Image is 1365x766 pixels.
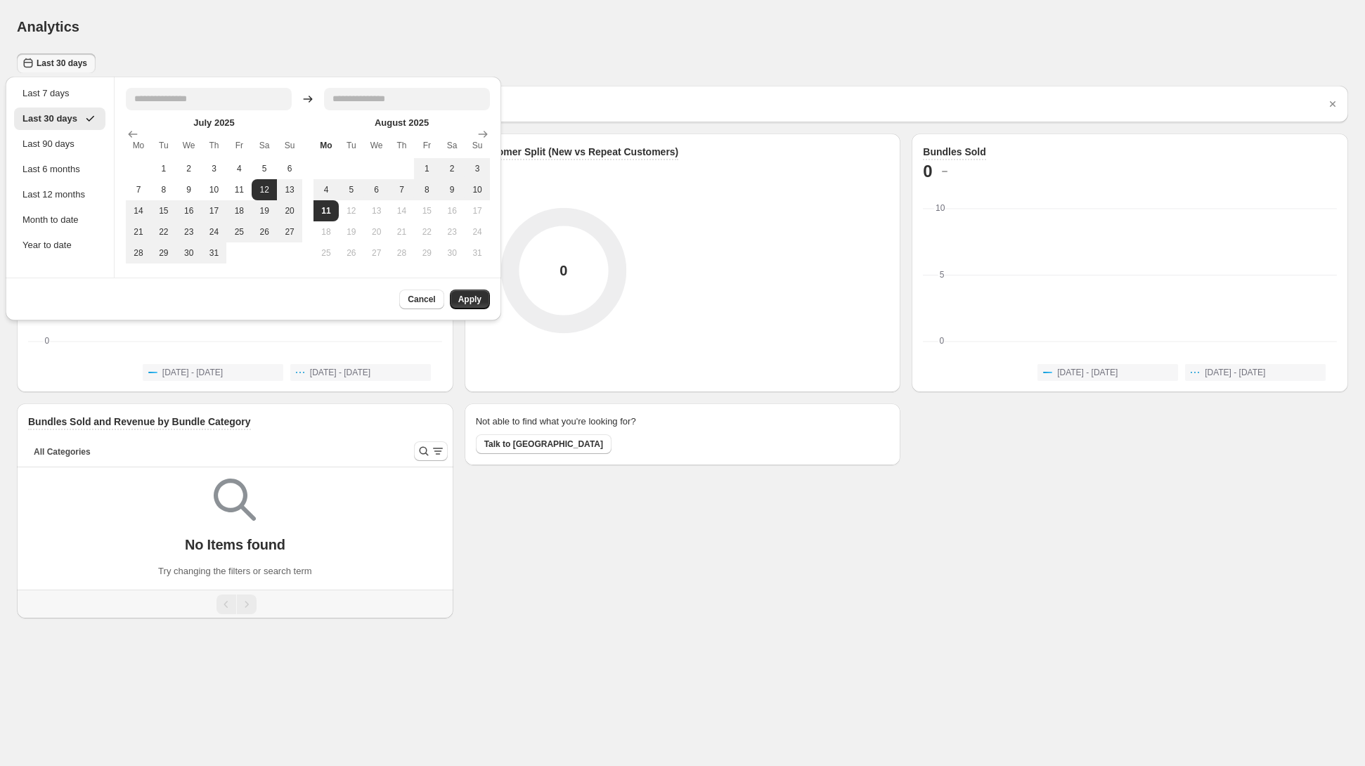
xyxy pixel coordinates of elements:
th: Tuesday [151,133,176,158]
button: Thursday August 22 2025 [414,221,439,242]
button: Wednesday July 3 2025 [202,158,227,179]
button: Tuesday July 2 2025 [176,158,202,179]
h3: Bundles Sold and Revenue by Bundle Category [28,415,251,429]
th: Monday [126,133,151,158]
button: Friday July 26 2025 [252,221,277,242]
caption: August 2025 [313,116,490,133]
button: Saturday August 3 2025 [465,158,490,179]
button: Thursday July 25 2025 [226,221,252,242]
button: Saturday July 6 2025 [277,158,302,179]
button: Last 30 days [17,53,96,73]
span: Apply [458,294,481,305]
p: Try changing the filters or search term [158,564,311,578]
button: Tuesday July 23 2025 [176,221,202,242]
span: Talk to [GEOGRAPHIC_DATA] [484,439,603,450]
span: [DATE] - [DATE] [162,367,223,378]
button: Saturday August 24 2025 [465,221,490,242]
button: Monday July 8 2025 [151,179,176,200]
button: Wednesday July 10 2025 [202,179,227,200]
span: [DATE] - [DATE] [1057,367,1118,378]
th: Friday [414,133,439,158]
button: Wednesday August 28 2025 [389,242,415,264]
button: Show next month, September 2025 [473,124,493,144]
button: Thursday August 8 2025 [414,179,439,200]
th: Tuesday [339,133,364,158]
button: Wednesday August 7 2025 [389,179,415,200]
button: [DATE] - [DATE] [1037,364,1178,381]
button: Start of range Friday July 12 2025 [252,179,277,200]
button: Friday August 2 2025 [439,158,465,179]
button: Saturday August 31 2025 [465,242,490,264]
caption: July 2025 [126,116,302,133]
th: Thursday [202,133,227,158]
button: Sunday August 4 2025 [313,179,339,200]
button: Tuesday August 27 2025 [364,242,389,264]
button: Friday August 9 2025 [439,179,465,200]
button: Sunday August 18 2025 [313,221,339,242]
div: Last 7 days [22,86,97,100]
button: Saturday August 17 2025 [465,200,490,221]
div: Last 30 days [22,112,97,126]
p: No Items found [185,536,285,553]
button: Sunday July 14 2025 [126,200,151,221]
button: Monday July 22 2025 [151,221,176,242]
th: Wednesday [176,133,202,158]
button: Wednesday August 21 2025 [389,221,415,242]
button: Tuesday July 16 2025 [176,200,202,221]
img: Empty search results [214,479,256,521]
button: Friday August 23 2025 [439,221,465,242]
th: Friday [226,133,252,158]
span: [DATE] - [DATE] [310,367,370,378]
span: All Categories [34,446,91,457]
span: Last 30 days [37,58,87,69]
button: Thursday August 1 2025 [414,158,439,179]
div: Year to date [22,238,97,252]
button: Saturday August 10 2025 [465,179,490,200]
button: Saturday July 13 2025 [277,179,302,200]
button: Sunday August 25 2025 [313,242,339,264]
button: Sunday July 7 2025 [126,179,151,200]
button: Apply [450,290,490,309]
span: Cancel [408,294,435,305]
button: Monday August 5 2025 [339,179,364,200]
button: Monday July 29 2025 [151,242,176,264]
button: Show previous month, June 2025 [123,124,143,144]
text: 5 [940,270,945,280]
button: Wednesday July 17 2025 [202,200,227,221]
button: Search and filter results [414,441,448,461]
button: Friday July 19 2025 [252,200,277,221]
button: Thursday July 11 2025 [226,179,252,200]
button: Friday August 16 2025 [439,200,465,221]
div: Last 90 days [22,137,97,151]
h2: Not able to find what you're looking for? [476,415,636,429]
button: Thursday July 18 2025 [226,200,252,221]
th: Sunday [465,133,490,158]
div: Last 12 months [22,188,97,202]
button: Cancel [399,290,444,309]
button: Friday August 30 2025 [439,242,465,264]
h2: 0 [923,160,932,183]
button: Tuesday August 13 2025 [364,200,389,221]
th: Monday [313,133,339,158]
button: Dismiss notification [1323,94,1343,114]
nav: Pagination [17,590,453,618]
button: Wednesday July 24 2025 [202,221,227,242]
button: Monday July 15 2025 [151,200,176,221]
th: Saturday [439,133,465,158]
button: Tuesday August 20 2025 [364,221,389,242]
button: [DATE] - [DATE] [290,364,431,381]
button: Sunday July 28 2025 [126,242,151,264]
button: Wednesday August 14 2025 [389,200,415,221]
button: Sunday July 21 2025 [126,221,151,242]
h3: Customer Split (New vs Repeat Customers) [476,145,679,159]
th: Wednesday [364,133,389,158]
button: Saturday July 27 2025 [277,221,302,242]
th: Thursday [389,133,415,158]
text: 0 [45,336,50,346]
button: End of range Today Sunday August 11 2025 [313,200,339,221]
span: [DATE] - [DATE] [1205,367,1265,378]
button: Saturday July 20 2025 [277,200,302,221]
text: 0 [940,336,945,346]
div: Last 6 months [22,162,97,176]
button: Talk to [GEOGRAPHIC_DATA] [476,434,612,454]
